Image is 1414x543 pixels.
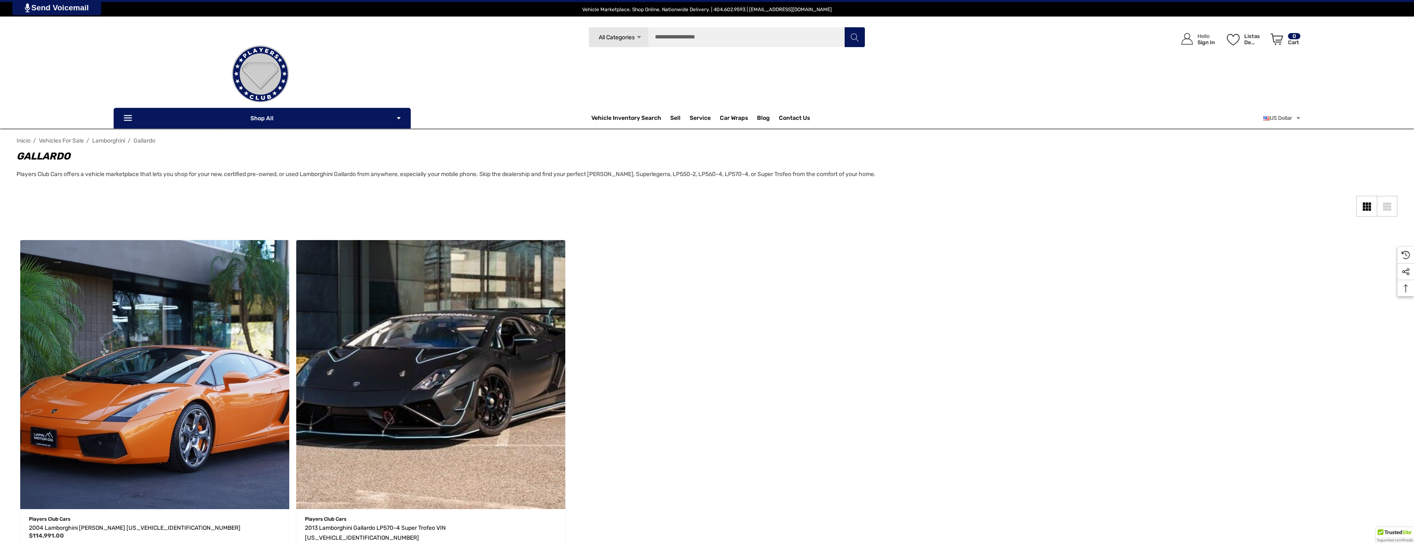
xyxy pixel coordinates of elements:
a: Seleccionar moneda: USD [1263,110,1301,126]
svg: Recently Viewed [1402,251,1410,259]
img: 2013 Lamborghini Gallardo LP570-4 Super Trofeo VIN ZHWGE5AU2DLA13524 [296,240,565,509]
a: Sell [670,110,690,126]
svg: Review Your Cart [1271,33,1283,45]
svg: Icon Arrow Down [636,34,642,40]
nav: Breadcrumb [17,133,1397,148]
a: 2004 Lamborghini Gallardo VIN ZHWGU11S74LA01220,$114,991.00 [29,523,281,533]
svg: Icon Arrow Down [396,115,402,121]
a: Grid View [1356,196,1377,217]
a: Vehicle Inventory Search [591,114,661,124]
p: 0 [1288,33,1300,39]
span: Sell [670,114,681,124]
span: Car Wraps [720,114,748,124]
a: Blog [757,114,770,124]
span: $114,991.00 [29,532,64,539]
a: Carrito con 0 artículos [1267,25,1301,57]
a: Service [690,114,711,124]
svg: Top [1397,284,1414,293]
p: Players Club Cars [29,514,281,524]
p: Hello [1197,33,1215,39]
span: Vehicle Marketplace. Shop Online. Nationwide Delivery. | 404.602.9593 | [EMAIL_ADDRESS][DOMAIN_NAME] [582,7,832,12]
p: Players Club Cars offers a vehicle marketplace that lets you shop for your new, certified pre-own... [17,169,1261,180]
p: Cart [1288,39,1300,45]
a: Car Wraps [720,110,757,126]
h1: Gallardo [17,149,1261,164]
a: All Categories Icon Arrow Down Icon Arrow Up [588,27,648,48]
svg: Icon User Account [1181,33,1193,45]
a: Gallardo [133,137,155,144]
a: Vehicles For Sale [39,137,84,144]
svg: Social Media [1402,268,1410,276]
img: Players Club | Cars For Sale [219,33,302,115]
svg: Icon Line [123,114,135,123]
p: Players Club Cars [305,514,557,524]
span: All Categories [599,34,635,41]
button: Buscar [844,27,865,48]
p: Listas de deseos [1244,33,1266,45]
div: TrustedSite Certified [1376,527,1414,543]
a: 2013 Lamborghini Gallardo LP570-4 Super Trofeo VIN ZHWGE5AU2DLA13524,$194,995.00 [296,240,565,509]
a: Lamborghini [92,137,125,144]
svg: Listas de deseos [1227,34,1240,45]
a: Contact Us [779,114,810,124]
a: Inicio [17,137,31,144]
img: PjwhLS0gR2VuZXJhdG9yOiBHcmF2aXQuaW8gLS0+PHN2ZyB4bWxucz0iaHR0cDovL3d3dy53My5vcmcvMjAwMC9zdmciIHhtb... [25,3,30,12]
a: Listas de deseos Listas de deseos [1223,25,1267,53]
a: List View [1377,196,1397,217]
span: 2013 Lamborghini Gallardo LP570-4 Super Trofeo VIN [US_VEHICLE_IDENTIFICATION_NUMBER] [305,524,446,541]
a: Iniciar sesión [1172,25,1219,53]
img: For Sale: 2004 Lamborghini Gallardo VIN ZHWGU11S74LA01220 [20,240,289,509]
a: 2004 Lamborghini Gallardo VIN ZHWGU11S74LA01220,$114,991.00 [20,240,289,509]
span: 2004 Lamborghini [PERSON_NAME] [US_VEHICLE_IDENTIFICATION_NUMBER] [29,524,240,531]
p: Sign In [1197,39,1215,45]
a: 2013 Lamborghini Gallardo LP570-4 Super Trofeo VIN ZHWGE5AU2DLA13524,$194,995.00 [305,523,557,543]
p: Shop All [114,108,411,129]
